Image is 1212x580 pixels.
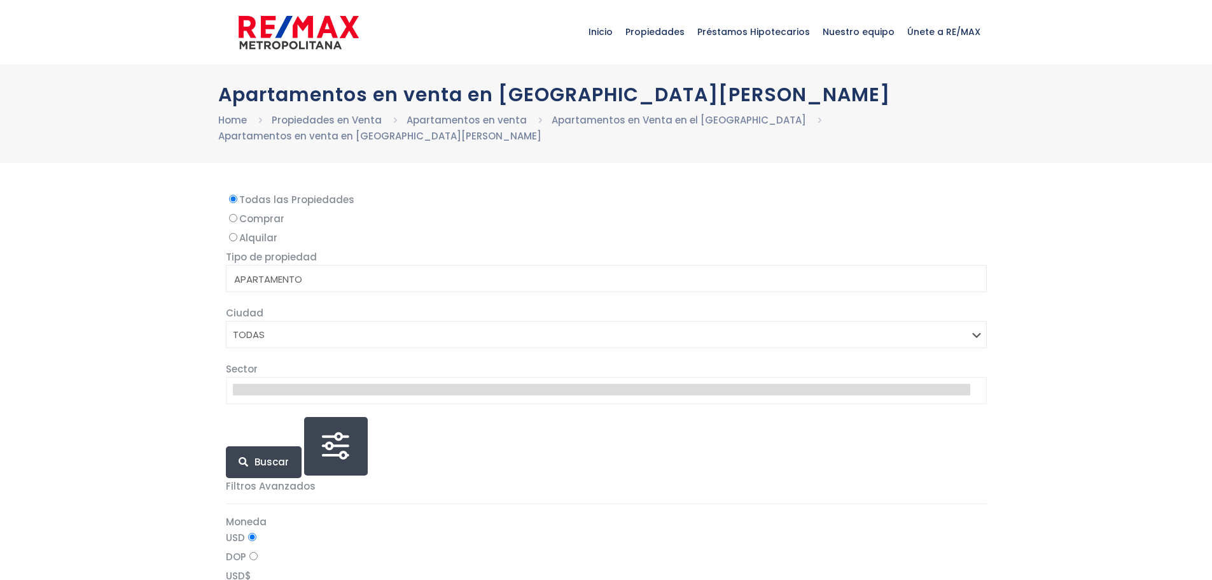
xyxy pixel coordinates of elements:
option: APARTAMENTO [233,272,970,287]
label: DOP [226,549,987,565]
span: Únete a RE/MAX [901,13,987,51]
label: Alquilar [226,230,987,246]
a: Apartamentos en venta en [GEOGRAPHIC_DATA][PERSON_NAME] [218,129,541,143]
span: Tipo de propiedad [226,250,317,264]
span: Sector [226,362,258,376]
span: Propiedades [619,13,691,51]
input: DOP [249,552,258,560]
input: USD [248,533,256,541]
h1: Apartamentos en venta en [GEOGRAPHIC_DATA][PERSON_NAME] [218,83,994,106]
span: Ciudad [226,306,263,320]
a: Home [218,113,247,127]
input: Comprar [229,214,237,222]
span: Préstamos Hipotecarios [691,13,816,51]
img: remax-metropolitana-logo [239,13,359,52]
label: USD [226,530,987,546]
option: CASA [233,287,970,302]
span: Moneda [226,515,267,528]
label: Comprar [226,211,987,227]
a: Apartamentos en Venta en el [GEOGRAPHIC_DATA] [552,113,806,127]
span: Nuestro equipo [816,13,901,51]
button: Buscar [226,446,302,478]
a: Propiedades en Venta [272,113,382,127]
a: Apartamentos en venta [407,113,527,127]
label: Todas las Propiedades [226,192,987,208]
span: Inicio [582,13,619,51]
input: Todas las Propiedades [229,195,237,203]
input: Alquilar [229,233,237,241]
p: Filtros Avanzados [226,478,987,494]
